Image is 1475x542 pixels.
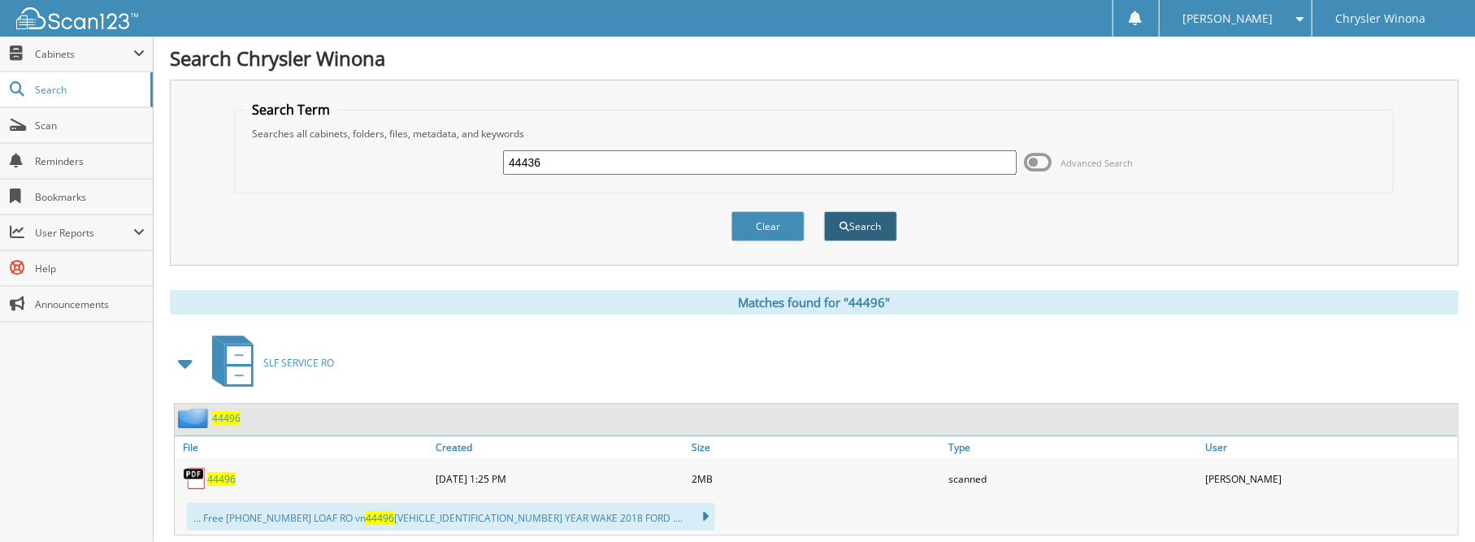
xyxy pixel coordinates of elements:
span: Scan [35,119,145,132]
div: ... Free [PHONE_NUMBER] LOAF RO vn [VEHICLE_IDENTIFICATION_NUMBER] YEAR WAKE 2018 FORD .... [187,503,715,531]
a: SLF SERVICE RO [202,331,334,395]
a: Created [432,436,688,458]
iframe: Chat Widget [1394,464,1475,542]
span: Chrysler Winona [1335,14,1425,24]
div: Matches found for "44496" [170,290,1459,314]
button: Search [824,211,897,241]
span: Help [35,262,145,275]
a: File [175,436,432,458]
span: 44496 [366,511,394,525]
div: [PERSON_NAME] [1201,462,1458,495]
span: [PERSON_NAME] [1182,14,1273,24]
span: Bookmarks [35,190,145,204]
h1: Search Chrysler Winona [170,45,1459,72]
a: Type [944,436,1201,458]
span: Search [35,83,142,97]
div: scanned [944,462,1201,495]
a: Size [688,436,945,458]
div: 2MB [688,462,945,495]
span: Cabinets [35,47,133,61]
div: Searches all cabinets, folders, files, metadata, and keywords [244,127,1384,141]
button: Clear [731,211,805,241]
img: PDF.png [183,466,207,491]
span: Advanced Search [1061,157,1134,169]
a: 44496 [212,411,241,425]
legend: Search Term [244,101,338,119]
a: 44496 [207,472,236,486]
span: User Reports [35,226,133,240]
div: [DATE] 1:25 PM [432,462,688,495]
img: folder2.png [178,408,212,428]
a: User [1201,436,1458,458]
span: SLF SERVICE RO [263,356,334,370]
span: Reminders [35,154,145,168]
span: Announcements [35,297,145,311]
img: scan123-logo-white.svg [16,7,138,29]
